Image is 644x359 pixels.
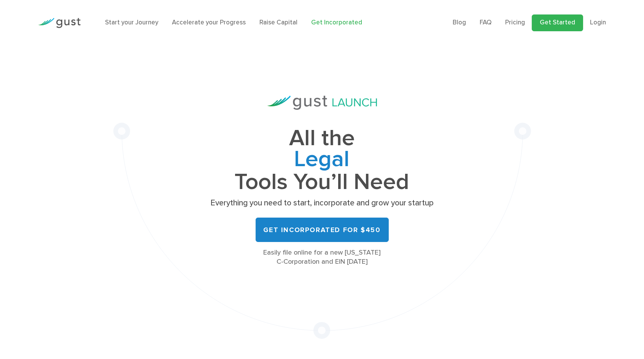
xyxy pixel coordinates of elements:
[590,19,606,26] a: Login
[38,18,81,28] img: Gust Logo
[453,19,466,26] a: Blog
[208,149,436,172] span: Legal
[208,198,436,208] p: Everything you need to start, incorporate and grow your startup
[311,19,362,26] a: Get Incorporated
[532,14,583,31] a: Get Started
[256,218,389,242] a: Get Incorporated for $450
[505,19,525,26] a: Pricing
[259,19,297,26] a: Raise Capital
[480,19,491,26] a: FAQ
[267,96,377,110] img: Gust Launch Logo
[208,128,436,192] h1: All the Tools You’ll Need
[172,19,246,26] a: Accelerate your Progress
[208,248,436,266] div: Easily file online for a new [US_STATE] C-Corporation and EIN [DATE]
[105,19,158,26] a: Start your Journey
